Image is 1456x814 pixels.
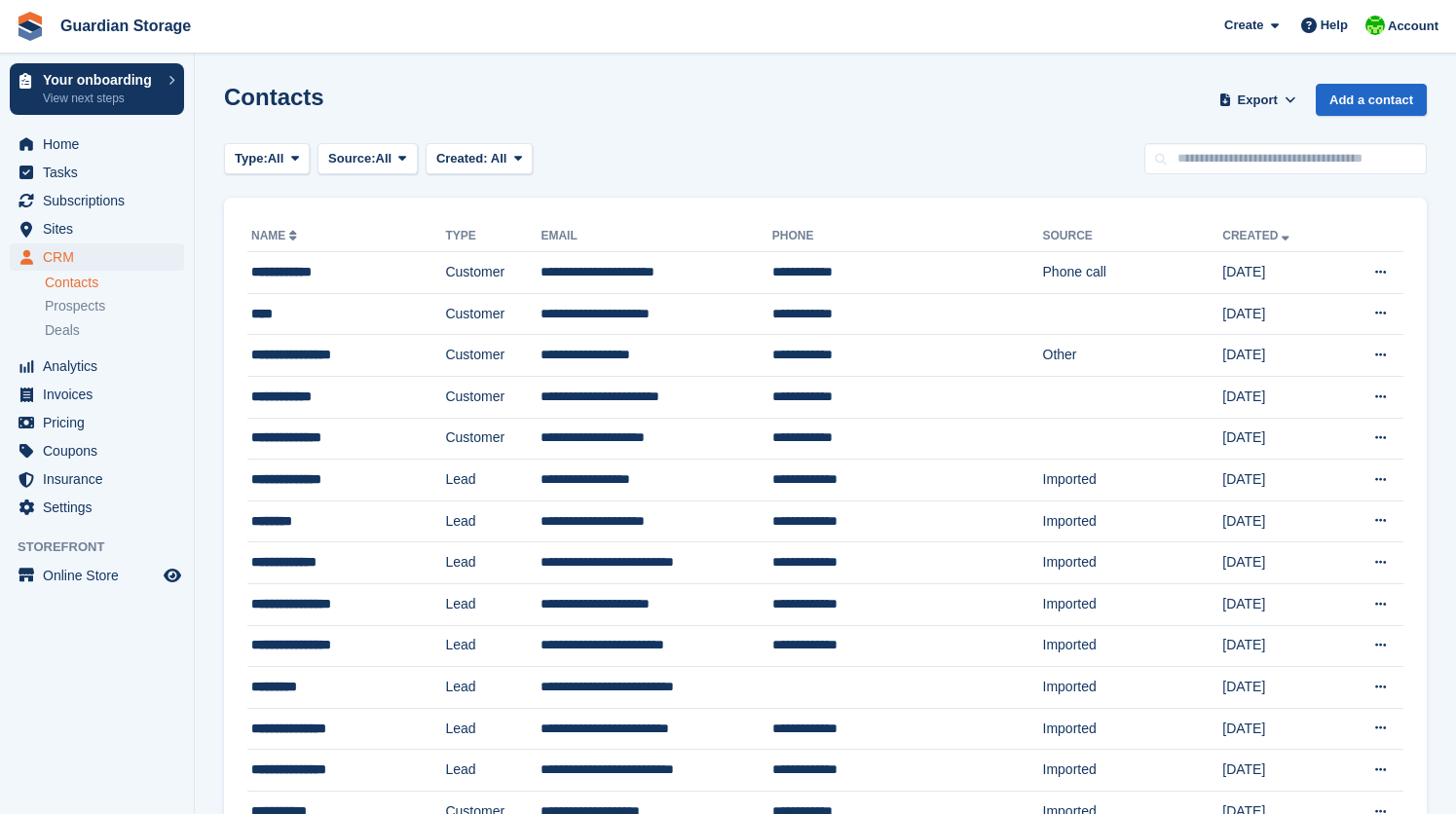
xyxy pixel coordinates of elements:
span: Account [1388,17,1438,36]
span: Create [1224,16,1263,35]
span: Subscriptions [43,187,160,214]
th: Phone [772,221,1043,252]
td: [DATE] [1222,418,1337,460]
td: [DATE] [1222,293,1337,335]
td: Lead [445,667,541,709]
td: Imported [1043,542,1223,584]
td: Imported [1043,625,1223,667]
h1: Contacts [224,84,324,110]
a: menu [10,243,184,271]
span: All [268,149,284,168]
a: Contacts [45,274,184,292]
span: All [491,151,507,166]
a: menu [10,562,184,589]
span: Settings [43,494,160,521]
td: Customer [445,418,541,460]
a: menu [10,215,184,242]
td: [DATE] [1222,252,1337,294]
span: Analytics [43,352,160,380]
td: Phone call [1043,252,1223,294]
th: Type [445,221,541,252]
a: menu [10,437,184,464]
span: Deals [45,321,80,340]
td: [DATE] [1222,542,1337,584]
td: Customer [445,376,541,418]
td: [DATE] [1222,625,1337,667]
td: [DATE] [1222,335,1337,377]
span: Export [1238,91,1278,110]
span: Home [43,130,160,158]
span: Sites [43,215,160,242]
td: Lead [445,542,541,584]
td: Other [1043,335,1223,377]
button: Created: All [426,143,533,175]
span: Source: [328,149,375,168]
td: [DATE] [1222,376,1337,418]
a: Preview store [161,564,184,587]
span: Help [1321,16,1348,35]
td: Lead [445,460,541,501]
td: [DATE] [1222,583,1337,625]
a: Prospects [45,296,184,316]
span: Type: [235,149,268,168]
a: menu [10,465,184,493]
td: Lead [445,583,541,625]
a: Name [251,229,301,242]
span: Pricing [43,409,160,436]
span: Prospects [45,297,105,315]
td: [DATE] [1222,708,1337,750]
td: Imported [1043,460,1223,501]
p: Your onboarding [43,73,159,87]
span: Created: [436,151,488,166]
th: Source [1043,221,1223,252]
td: Customer [445,335,541,377]
a: Add a contact [1316,84,1427,116]
td: Lead [445,500,541,542]
span: Insurance [43,465,160,493]
td: Imported [1043,583,1223,625]
td: [DATE] [1222,667,1337,709]
td: Customer [445,293,541,335]
td: Imported [1043,750,1223,792]
td: [DATE] [1222,500,1337,542]
td: Imported [1043,708,1223,750]
td: Lead [445,625,541,667]
span: All [376,149,392,168]
img: stora-icon-8386f47178a22dfd0bd8f6a31ec36ba5ce8667c1dd55bd0f319d3a0aa187defe.svg [16,12,45,41]
td: [DATE] [1222,460,1337,501]
span: Tasks [43,159,160,186]
span: Invoices [43,381,160,408]
a: menu [10,130,184,158]
a: Guardian Storage [53,10,199,42]
button: Type: All [224,143,310,175]
a: menu [10,187,184,214]
a: menu [10,352,184,380]
a: Your onboarding View next steps [10,63,184,115]
span: Online Store [43,562,160,589]
img: Andrew Kinakin [1365,16,1385,35]
td: [DATE] [1222,750,1337,792]
td: Imported [1043,667,1223,709]
a: menu [10,381,184,408]
th: Email [541,221,771,252]
button: Export [1214,84,1300,116]
span: CRM [43,243,160,271]
p: View next steps [43,90,159,107]
td: Imported [1043,500,1223,542]
span: Storefront [18,537,194,557]
a: menu [10,159,184,186]
td: Lead [445,750,541,792]
td: Lead [445,708,541,750]
a: Created [1222,229,1293,242]
span: Coupons [43,437,160,464]
td: Customer [445,252,541,294]
a: menu [10,494,184,521]
a: menu [10,409,184,436]
a: Deals [45,320,184,341]
button: Source: All [317,143,418,175]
